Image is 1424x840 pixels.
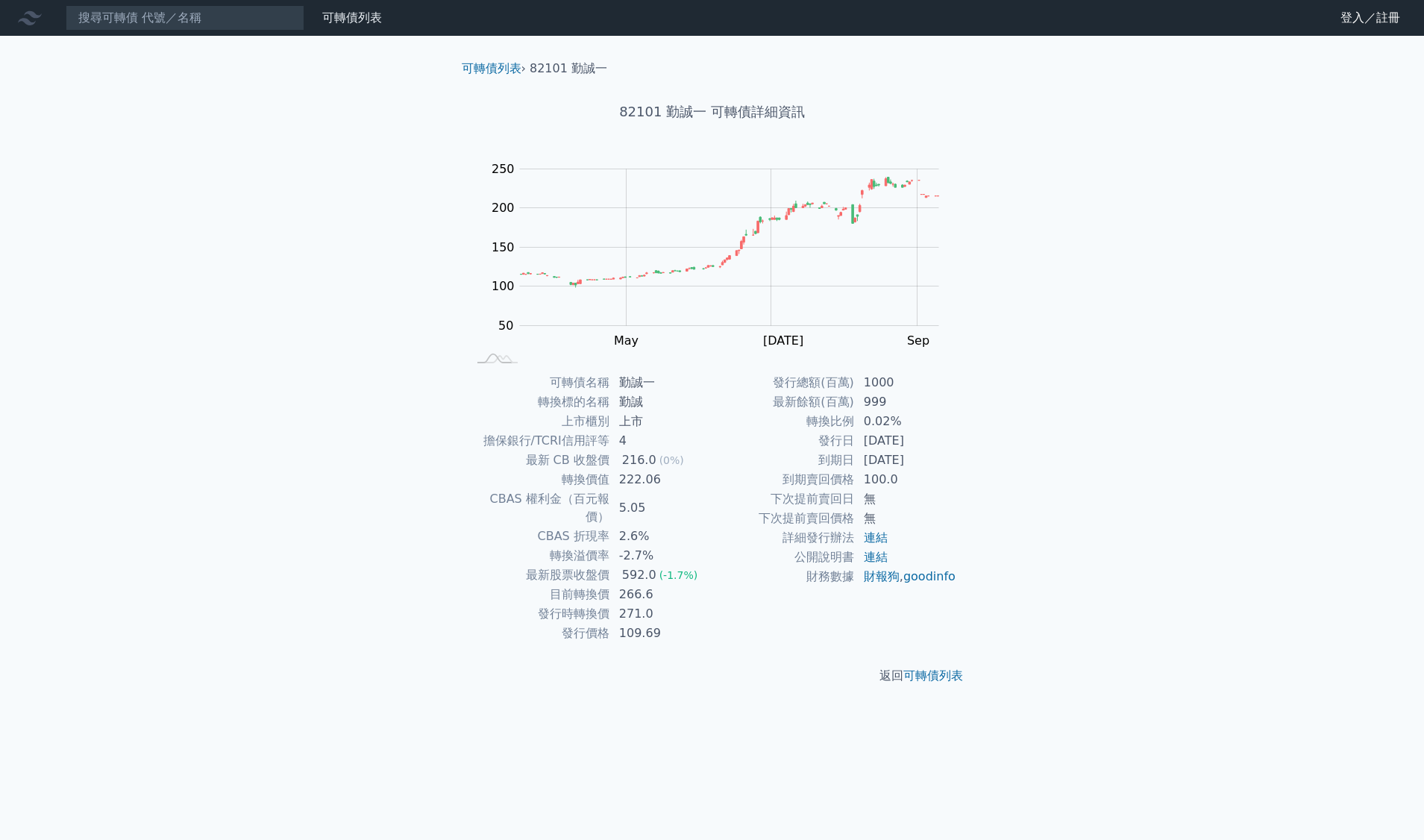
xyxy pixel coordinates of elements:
[763,333,803,348] tspan: [DATE]
[907,333,929,348] tspan: Sep
[468,585,610,604] td: 目前轉換價
[66,5,304,31] input: 搜尋可轉債 代號／名稱
[855,412,957,431] td: 0.02%
[322,10,382,25] a: 可轉債列表
[855,489,957,509] td: 無
[659,569,698,581] span: (-1.7%)
[468,431,610,451] td: 擔保銀行/TCRI信用評等
[712,451,855,470] td: 到期日
[855,470,957,489] td: 100.0
[462,60,526,78] li: ›
[610,470,712,489] td: 222.06
[468,470,610,489] td: 轉換價值
[450,667,975,685] p: 返回
[610,527,712,546] td: 2.6%
[492,279,515,293] tspan: 100
[610,392,712,412] td: 勤誠
[610,624,712,643] td: 109.69
[903,668,963,683] a: 可轉債列表
[855,567,957,586] td: ,
[712,431,855,451] td: 發行日
[468,565,610,585] td: 最新股票收盤價
[903,569,956,583] a: goodinfo
[712,373,855,392] td: 發行總額(百萬)
[492,162,515,176] tspan: 250
[855,509,957,528] td: 無
[712,470,855,489] td: 到期賣回價格
[492,201,515,215] tspan: 200
[619,566,659,584] div: 592.0
[855,451,957,470] td: [DATE]
[468,412,610,431] td: 上市櫃別
[864,550,888,564] a: 連結
[468,489,610,527] td: CBAS 權利金（百元報價）
[468,373,610,392] td: 可轉債名稱
[610,546,712,565] td: -2.7%
[712,412,855,431] td: 轉換比例
[619,451,659,469] div: 216.0
[492,240,515,254] tspan: 150
[1329,6,1412,30] a: 登入／註冊
[610,373,712,392] td: 勤誠一
[610,585,712,604] td: 266.6
[855,392,957,412] td: 999
[530,60,607,78] li: 82101 勤誠一
[712,528,855,548] td: 詳細發行辦法
[484,162,962,378] g: Chart
[498,319,513,333] tspan: 50
[468,527,610,546] td: CBAS 折現率
[468,604,610,624] td: 發行時轉換價
[610,489,712,527] td: 5.05
[462,61,521,75] a: 可轉債列表
[712,392,855,412] td: 最新餘額(百萬)
[855,373,957,392] td: 1000
[864,569,900,583] a: 財報狗
[450,101,975,122] h1: 82101 勤誠一 可轉債詳細資訊
[659,454,684,466] span: (0%)
[614,333,639,348] tspan: May
[468,546,610,565] td: 轉換溢價率
[855,431,957,451] td: [DATE]
[712,509,855,528] td: 下次提前賣回價格
[610,412,712,431] td: 上市
[712,567,855,586] td: 財務數據
[468,624,610,643] td: 發行價格
[610,431,712,451] td: 4
[468,451,610,470] td: 最新 CB 收盤價
[864,530,888,545] a: 連結
[712,489,855,509] td: 下次提前賣回日
[712,548,855,567] td: 公開說明書
[610,604,712,624] td: 271.0
[468,392,610,412] td: 轉換標的名稱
